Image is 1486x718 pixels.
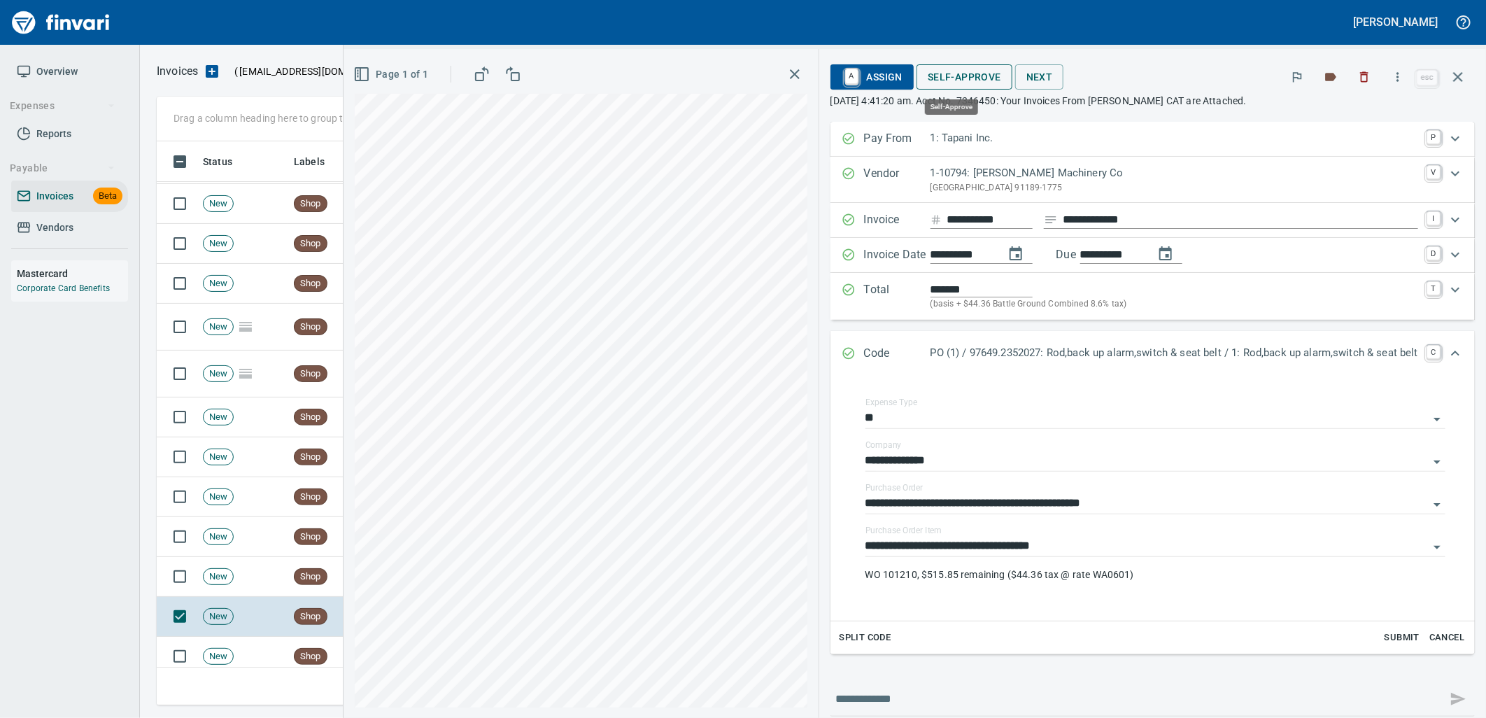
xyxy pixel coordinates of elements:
p: Code [864,345,930,363]
span: Shop [295,610,327,624]
span: Shop [295,237,327,251]
button: Open [1427,409,1447,429]
p: 1-10794: [PERSON_NAME] Machinery Co [930,165,1418,181]
label: Expense Type [865,399,917,407]
button: Page 1 of 1 [351,62,434,87]
span: New [204,570,233,584]
span: Shop [295,530,327,544]
span: Split Code [840,630,891,646]
button: Labels [1315,62,1346,92]
p: Invoice [864,211,930,230]
span: Submit [1383,630,1421,646]
button: Open [1427,495,1447,514]
span: Payable [10,160,115,177]
span: Shop [295,491,327,504]
button: Payable [4,155,121,181]
button: Submit [1380,627,1424,649]
div: Expand [830,238,1475,273]
span: New [204,451,233,464]
span: Pages Split [234,367,257,379]
p: (basis + $44.36 Battle Ground Combined 8.6% tax) [930,297,1418,311]
span: Reports [36,125,71,143]
span: New [204,277,233,290]
p: Total [864,281,930,311]
div: Expand [830,273,1475,320]
p: Due [1056,246,1123,263]
span: Labels [294,153,343,170]
span: Cancel [1428,630,1466,646]
p: Invoices [157,63,198,80]
span: Shop [295,411,327,424]
p: Drag a column heading here to group the table [174,111,378,125]
button: Discard [1349,62,1380,92]
a: esc [1417,70,1438,85]
button: AAssign [830,64,914,90]
h5: [PERSON_NAME] [1354,15,1438,29]
p: PO (1) / 97649.2352027: Rod,back up alarm,switch & seat belt / 1: Rod,back up alarm,switch & seat... [930,345,1418,361]
button: Upload an Invoice [198,63,226,80]
div: Expand [830,331,1475,377]
a: Corporate Card Benefits [17,283,110,293]
span: New [204,197,233,211]
a: V [1427,165,1441,179]
button: change due date [1149,237,1182,271]
span: New [204,237,233,251]
label: Purchase Order [865,484,924,493]
a: P [1427,130,1441,144]
p: [DATE] 4:41:20 am. Acct No. 7346450: Your Invoices From [PERSON_NAME] CAT are Attached. [830,94,1475,108]
span: Close invoice [1413,60,1475,94]
button: Self-Approve [917,64,1012,90]
div: Expand [830,377,1475,654]
button: Split Code [836,627,895,649]
button: Expenses [4,93,121,119]
span: Shop [295,367,327,381]
p: [GEOGRAPHIC_DATA] 91189-1775 [930,181,1418,195]
div: Expand [830,203,1475,238]
span: Status [203,153,232,170]
span: New [204,650,233,663]
a: C [1427,345,1441,359]
a: T [1427,281,1441,295]
button: More [1382,62,1413,92]
button: [PERSON_NAME] [1350,11,1441,33]
button: Flag [1282,62,1312,92]
p: WO 101210, $515.85 remaining ($44.36 tax @ rate WA0601) [865,568,1445,582]
svg: Invoice number [930,211,942,228]
label: Company [865,442,902,450]
span: Status [203,153,250,170]
p: Vendor [864,165,930,195]
p: ( ) [226,64,403,78]
a: InvoicesBeta [11,181,128,212]
span: Shop [295,570,327,584]
span: Shop [295,650,327,663]
span: Overview [36,63,78,80]
span: Self-Approve [928,69,1001,86]
span: This records your message into the invoice and notifies anyone mentioned [1441,682,1475,716]
button: Open [1427,452,1447,472]
nav: breadcrumb [157,63,198,80]
span: Assign [842,65,903,89]
svg: Invoice description [1044,213,1058,227]
span: Invoices [36,188,73,205]
p: Pay From [864,130,930,148]
span: [EMAIL_ADDRESS][DOMAIN_NAME] [238,64,399,78]
span: Beta [93,188,122,204]
span: Shop [295,277,327,290]
span: New [204,411,233,424]
p: 1: Tapani Inc. [930,130,1418,146]
p: Invoice Date [864,246,930,265]
h6: Mastercard [17,266,128,281]
span: New [204,610,233,624]
img: Finvari [8,6,113,39]
a: I [1427,211,1441,225]
span: Next [1026,69,1053,86]
span: Vendors [36,219,73,237]
a: A [845,69,858,84]
a: Overview [11,56,128,87]
span: Shop [295,197,327,211]
button: Cancel [1424,627,1469,649]
span: New [204,491,233,504]
span: New [204,321,233,334]
button: Open [1427,537,1447,557]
